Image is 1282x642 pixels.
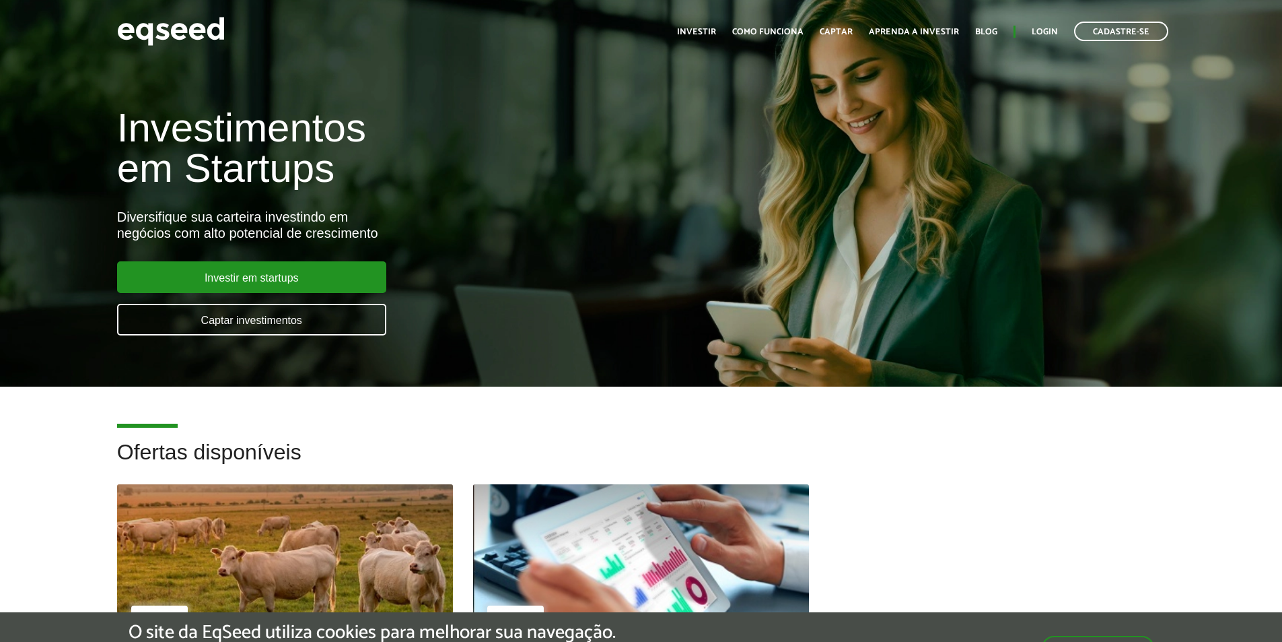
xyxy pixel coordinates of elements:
h1: Investimentos em Startups [117,108,738,189]
a: Aprenda a investir [869,28,959,36]
a: Captar investimentos [117,304,386,335]
a: Blog [975,28,997,36]
div: Diversifique sua carteira investindo em negócios com alto potencial de crescimento [117,209,738,241]
a: Cadastre-se [1074,22,1168,41]
a: Login [1032,28,1058,36]
h2: Ofertas disponíveis [117,441,1166,484]
a: Captar [820,28,853,36]
a: Investir [677,28,716,36]
a: Como funciona [732,28,804,36]
a: Investir em startups [117,261,386,293]
img: EqSeed [117,13,225,49]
